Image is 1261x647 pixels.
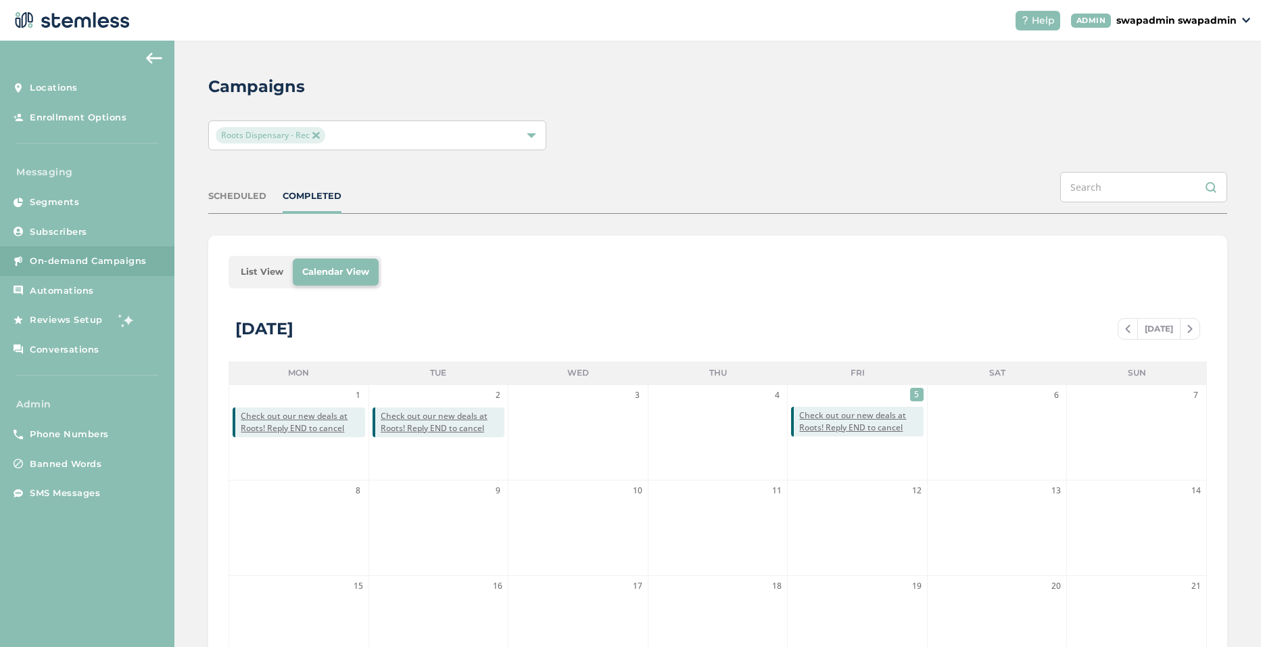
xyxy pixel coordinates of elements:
img: logo-dark-0685b13c.svg [11,7,130,34]
li: Sat [928,361,1068,384]
li: Fri [788,361,928,384]
li: Sun [1067,361,1207,384]
li: Calendar View [293,259,379,286]
iframe: Chat Widget [1193,582,1261,647]
img: icon_down-arrow-small-66adaf34.svg [1242,18,1250,23]
span: 9 [491,484,504,497]
span: Locations [30,81,78,95]
p: swapadmin swapadmin [1116,14,1237,28]
span: 5 [910,388,924,401]
span: Check out our new deals at Roots! Reply END to cancel [241,410,365,434]
span: 20 [1049,579,1063,593]
li: Tue [368,361,508,384]
div: COMPLETED [283,189,341,203]
span: 1 [352,388,365,402]
span: 7 [1189,388,1203,402]
span: Roots Dispensary - Rec [216,127,325,143]
span: Automations [30,284,94,298]
span: Reviews Setup [30,313,103,327]
img: icon-close-accent-8a337256.svg [312,132,319,139]
span: SMS Messages [30,487,100,500]
input: Search [1060,172,1227,202]
span: Phone Numbers [30,428,109,441]
img: icon-help-white-03924b79.svg [1021,16,1029,24]
span: Enrollment Options [30,111,126,125]
div: [DATE] [235,317,293,341]
span: Conversations [30,343,99,357]
span: 18 [770,579,784,593]
img: icon-chevron-left-b8c47ebb.svg [1125,325,1131,333]
span: 16 [491,579,504,593]
span: 3 [631,388,644,402]
span: 8 [352,484,365,497]
span: Subscribers [30,225,87,239]
span: 2 [491,388,504,402]
span: 17 [631,579,644,593]
h2: Campaigns [208,74,305,99]
span: 11 [770,484,784,497]
span: 12 [910,484,924,497]
span: 6 [1049,388,1063,402]
span: Check out our new deals at Roots! Reply END to cancel [381,410,505,434]
span: Check out our new deals at Roots! Reply END to cancel [799,409,924,434]
span: 13 [1049,484,1063,497]
span: Segments [30,196,79,209]
li: Wed [508,361,648,384]
div: SCHEDULED [208,189,266,203]
li: Mon [229,361,368,384]
span: [DATE] [1137,319,1181,339]
span: 4 [770,388,784,402]
li: List View [231,259,293,286]
img: glitter-stars-b7820f95.gif [113,307,140,334]
span: 15 [352,579,365,593]
span: 10 [631,484,644,497]
img: icon-arrow-back-accent-c549486e.svg [146,53,162,64]
img: icon-chevron-right-bae969c5.svg [1187,325,1193,333]
span: On-demand Campaigns [30,254,147,268]
span: 19 [910,579,924,593]
span: Banned Words [30,458,101,471]
li: Thu [648,361,788,384]
div: ADMIN [1071,14,1112,28]
span: 14 [1189,484,1203,497]
span: Help [1032,14,1055,28]
span: 21 [1189,579,1203,593]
